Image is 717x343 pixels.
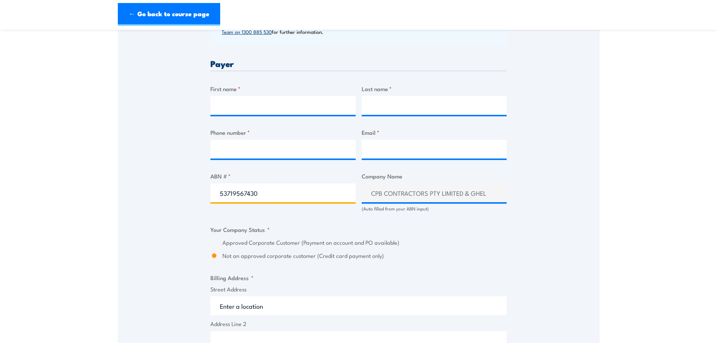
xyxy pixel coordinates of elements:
label: First name [210,84,356,93]
p: Payment on account is only available to approved Corporate Customers who have previously applied ... [222,6,505,35]
input: Enter a location [210,296,507,315]
div: (Auto filled from your ABN input) [362,205,507,212]
label: Last name [362,84,507,93]
label: Address Line 2 [210,320,507,328]
legend: Billing Address [210,273,254,282]
label: Not an approved corporate customer (Credit card payment only) [222,252,507,260]
legend: Your Company Status [210,225,270,234]
label: ABN # [210,172,356,180]
a: ← Go back to course page [118,3,220,26]
label: Phone number [210,128,356,137]
label: Approved Corporate Customer (Payment on account and PO available) [222,238,507,247]
label: Street Address [210,285,507,294]
h3: Payer [210,59,507,68]
label: Company Name [362,172,507,180]
label: Email [362,128,507,137]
